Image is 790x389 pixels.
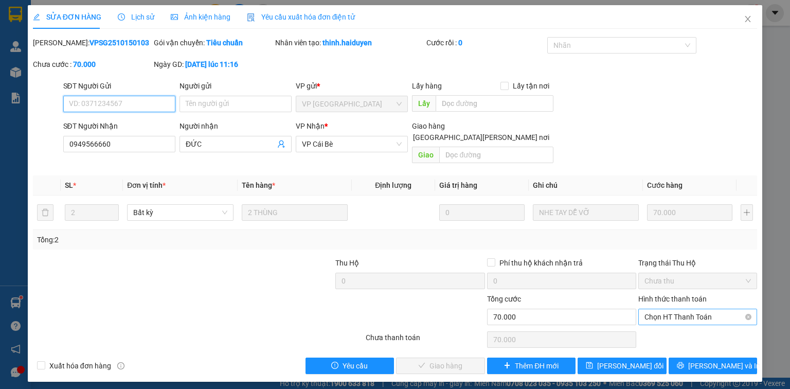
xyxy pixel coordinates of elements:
[242,181,275,189] span: Tên hàng
[578,358,667,374] button: save[PERSON_NAME] đổi
[277,140,285,148] span: user-add
[638,257,757,269] div: Trạng thái Thu Hộ
[275,37,424,48] div: Nhân viên tạo:
[127,181,166,189] span: Đơn vị tính
[647,204,732,221] input: 0
[343,360,368,372] span: Yêu cầu
[171,13,178,21] span: picture
[412,147,439,163] span: Giao
[745,314,751,320] span: close-circle
[439,181,477,189] span: Giá trị hàng
[412,95,436,112] span: Lấy
[458,39,462,47] b: 0
[154,37,273,48] div: Gói vận chuyển:
[688,360,760,372] span: [PERSON_NAME] và In
[33,59,152,70] div: Chưa cước :
[487,358,576,374] button: plusThêm ĐH mới
[638,295,707,303] label: Hình thức thanh toán
[322,39,372,47] b: thinh.haiduyen
[741,204,753,221] button: plus
[33,13,40,21] span: edit
[242,204,348,221] input: VD: Bàn, Ghế
[171,13,230,21] span: Ảnh kiện hàng
[331,362,338,370] span: exclamation-circle
[733,5,762,34] button: Close
[495,257,587,269] span: Phí thu hộ khách nhận trả
[185,60,238,68] b: [DATE] lúc 11:16
[65,181,73,189] span: SL
[73,60,96,68] b: 70.000
[117,362,124,369] span: info-circle
[306,358,394,374] button: exclamation-circleYêu cầu
[247,13,355,21] span: Yêu cầu xuất hóa đơn điện tử
[412,82,442,90] span: Lấy hàng
[586,362,593,370] span: save
[206,39,243,47] b: Tiêu chuẩn
[487,295,521,303] span: Tổng cước
[409,132,553,143] span: [GEOGRAPHIC_DATA][PERSON_NAME] nơi
[154,59,273,70] div: Ngày GD:
[335,259,359,267] span: Thu Hộ
[302,96,402,112] span: VP Sài Gòn
[396,358,485,374] button: checkGiao hàng
[365,332,486,350] div: Chưa thanh toán
[37,204,53,221] button: delete
[644,309,751,325] span: Chọn HT Thanh Toán
[375,181,411,189] span: Định lượng
[439,204,525,221] input: 0
[179,80,292,92] div: Người gửi
[677,362,684,370] span: printer
[669,358,758,374] button: printer[PERSON_NAME] và In
[744,15,752,23] span: close
[529,175,643,196] th: Ghi chú
[89,39,149,47] b: VPSG2510150103
[296,122,325,130] span: VP Nhận
[37,234,306,245] div: Tổng: 2
[644,273,751,289] span: Chưa thu
[45,360,115,372] span: Xuất hóa đơn hàng
[133,205,227,220] span: Bất kỳ
[33,13,101,21] span: SỬA ĐƠN HÀNG
[63,120,175,132] div: SĐT Người Nhận
[296,80,408,92] div: VP gửi
[533,204,639,221] input: Ghi Chú
[439,147,553,163] input: Dọc đường
[33,37,152,48] div: [PERSON_NAME]:
[515,360,559,372] span: Thêm ĐH mới
[412,122,445,130] span: Giao hàng
[426,37,545,48] div: Cước rồi :
[597,360,663,372] span: [PERSON_NAME] đổi
[647,181,683,189] span: Cước hàng
[436,95,553,112] input: Dọc đường
[118,13,154,21] span: Lịch sử
[504,362,511,370] span: plus
[247,13,255,22] img: icon
[63,80,175,92] div: SĐT Người Gửi
[302,136,402,152] span: VP Cái Bè
[118,13,125,21] span: clock-circle
[179,120,292,132] div: Người nhận
[509,80,553,92] span: Lấy tận nơi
